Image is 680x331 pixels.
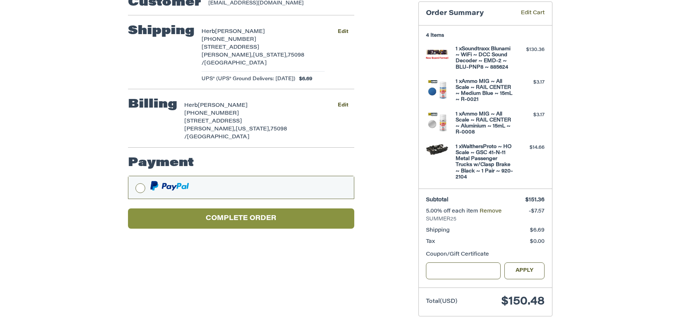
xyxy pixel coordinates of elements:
[150,181,189,190] img: PayPal icon
[332,26,354,37] button: Edit
[515,144,545,151] div: $14.66
[204,61,267,66] span: [GEOGRAPHIC_DATA]
[426,216,545,223] span: SUMMER25
[128,97,177,112] h2: Billing
[515,111,545,119] div: $3.17
[128,208,354,229] button: Complete order
[198,103,248,108] span: [PERSON_NAME]
[525,198,545,203] span: $151.36
[426,209,480,214] span: 5.00% off each item
[456,46,513,70] h4: 1 x Soundtraxx Blunami ~ WiFi ~ DCC Sound Decoder ~ EMD-2 ~ BLU-PNP8 ~ 885624
[295,75,312,83] span: $6.69
[426,228,450,233] span: Shipping
[184,103,198,108] span: Herb
[128,24,194,39] h2: Shipping
[184,127,287,140] span: 75098 /
[515,79,545,86] div: $3.17
[426,33,545,39] h3: 4 Items
[426,198,448,203] span: Subtotal
[426,9,510,18] h3: Order Summary
[426,262,501,279] input: Gift Certificate or Coupon Code
[510,9,545,18] a: Edit Cart
[202,75,295,83] span: UPS® (UPS® Ground Delivers: [DATE])
[515,46,545,54] div: $130.36
[504,262,545,279] button: Apply
[202,37,256,42] span: [PHONE_NUMBER]
[202,53,253,58] span: [PERSON_NAME],
[187,135,250,140] span: [GEOGRAPHIC_DATA]
[184,127,236,132] span: [PERSON_NAME],
[332,100,354,111] button: Edit
[202,29,215,34] span: Herb
[202,45,259,50] span: [STREET_ADDRESS]
[480,209,502,214] a: Remove
[215,29,265,34] span: [PERSON_NAME]
[456,79,513,103] h4: 1 x Ammo MIG ~ All Scale ~ RAIL CENTER ~ Medium Blue ~ 15mL ~ R-0021
[529,209,545,214] span: -$7.57
[426,251,545,259] div: Coupon/Gift Certificate
[456,111,513,136] h4: 1 x Ammo MIG ~ All Scale ~ RAIL CENTER ~ Aluminium ~ 15mL ~ R-0008
[236,127,271,132] span: [US_STATE],
[184,119,242,124] span: [STREET_ADDRESS]
[501,296,545,307] span: $150.48
[530,239,545,244] span: $0.00
[253,53,288,58] span: [US_STATE],
[426,239,435,244] span: Tax
[128,156,194,171] h2: Payment
[426,299,457,304] span: Total (USD)
[530,228,545,233] span: $6.69
[184,111,239,116] span: [PHONE_NUMBER]
[456,144,513,181] h4: 1 x WalthersProto ~ HO Scale ~ GSC 41-N-11 Metal Passenger Trucks w/Clasp Brake ~ Black ~ 1 Pair ...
